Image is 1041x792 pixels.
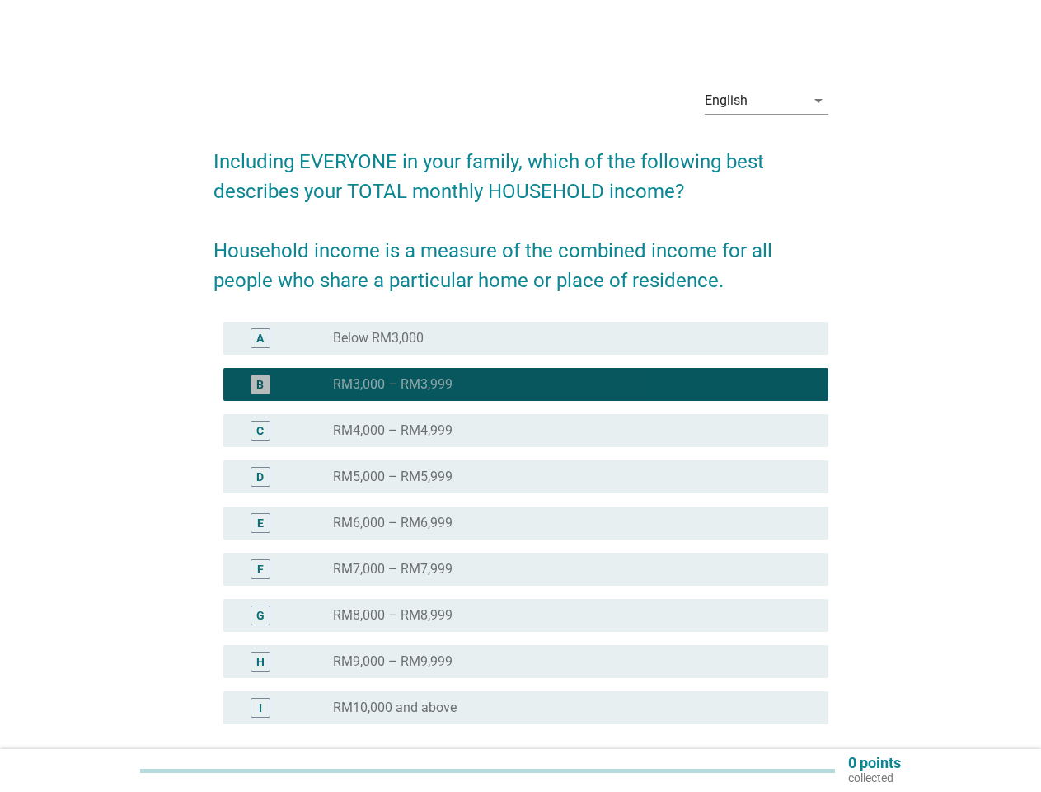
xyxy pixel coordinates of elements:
[333,653,453,670] label: RM9,000 – RM9,999
[257,515,264,532] div: E
[333,607,453,624] label: RM8,000 – RM8,999
[333,330,424,346] label: Below RM3,000
[333,376,453,393] label: RM3,000 – RM3,999
[333,561,453,577] label: RM7,000 – RM7,999
[333,515,453,531] label: RM6,000 – RM6,999
[809,91,828,111] i: arrow_drop_down
[333,422,453,439] label: RM4,000 – RM4,999
[257,561,264,578] div: F
[213,130,828,295] h2: Including EVERYONE in your family, which of the following best describes your TOTAL monthly HOUSE...
[256,422,264,440] div: C
[848,771,901,785] p: collected
[256,469,264,486] div: D
[256,653,265,671] div: H
[333,700,457,716] label: RM10,000 and above
[333,469,453,485] label: RM5,000 – RM5,999
[848,756,901,771] p: 0 points
[705,93,748,108] div: English
[256,330,264,347] div: A
[256,376,264,394] div: B
[256,607,265,625] div: G
[259,700,262,717] div: I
